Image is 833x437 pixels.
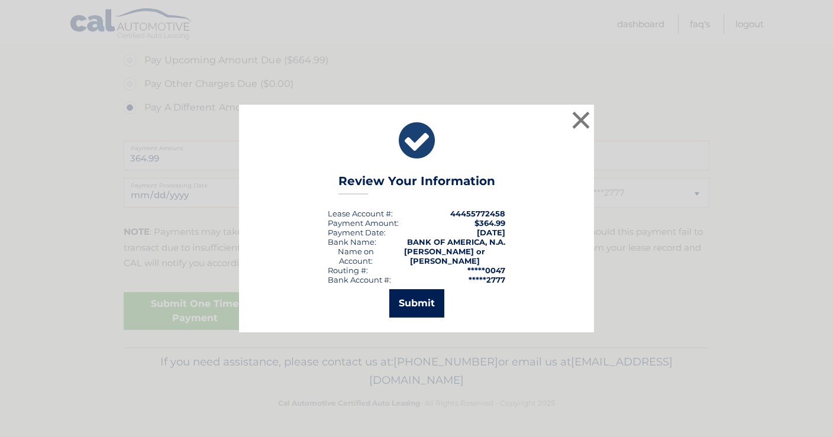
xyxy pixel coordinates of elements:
button: Submit [389,289,444,318]
h3: Review Your Information [338,174,495,195]
div: Bank Account #: [328,275,391,284]
div: Routing #: [328,266,368,275]
div: Lease Account #: [328,209,393,218]
span: Payment Date [328,228,384,237]
div: Bank Name: [328,237,376,247]
div: : [328,228,386,237]
span: $364.99 [474,218,505,228]
strong: 44455772458 [450,209,505,218]
button: × [569,108,593,132]
strong: BANK OF AMERICA, N.A. [407,237,505,247]
div: Payment Amount: [328,218,399,228]
div: Name on Account: [328,247,385,266]
span: [DATE] [477,228,505,237]
strong: [PERSON_NAME] or [PERSON_NAME] [404,247,485,266]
